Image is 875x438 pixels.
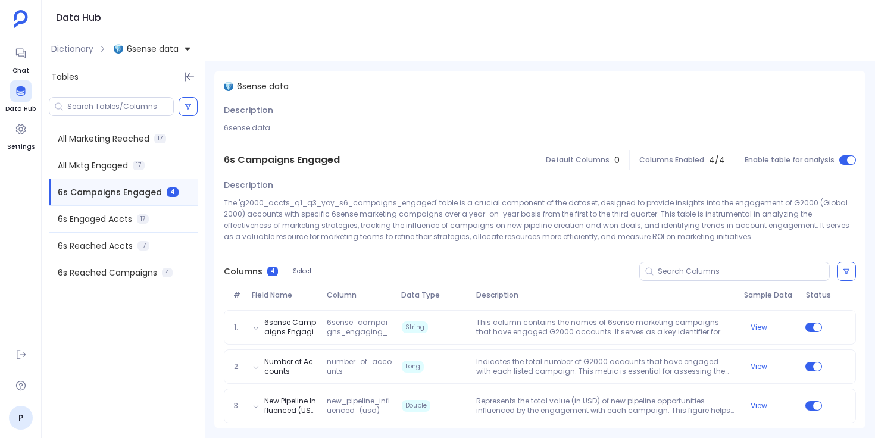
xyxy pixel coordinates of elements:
span: Enable table for analysis [745,155,835,165]
h1: Data Hub [56,10,101,26]
span: Columns [224,265,262,277]
span: 6s Campaigns Engaged [224,153,340,167]
button: View [751,323,767,332]
span: 3. [229,401,248,411]
span: String [402,321,428,333]
span: Data Type [396,290,471,300]
span: 17 [137,214,149,224]
span: Field Name [247,290,322,300]
span: Settings [7,142,35,152]
div: Tables [42,61,205,92]
span: 17 [137,241,149,251]
a: Settings [7,118,35,152]
span: All Mktg Engaged [58,159,128,171]
span: 17 [154,134,166,143]
span: 4 [167,187,179,197]
a: Chat [10,42,32,76]
span: Columns Enabled [639,155,704,165]
span: 6s Reached Accts [58,240,133,252]
span: All Marketing Reached [58,133,149,145]
span: Long [402,361,424,373]
span: 1. [229,323,248,332]
a: P [9,406,33,430]
span: Description [224,104,273,116]
button: Select [285,264,320,279]
img: iceberg.svg [114,44,123,54]
span: new_pipeline_influenced_(usd) [322,396,396,415]
p: Indicates the total number of G2000 accounts that have engaged with each listed campaign. This me... [471,357,739,376]
img: petavue logo [14,10,28,28]
span: 4 [267,267,278,276]
p: This column contains the names of 6sense marketing campaigns that have engaged G2000 accounts. It... [471,318,739,337]
button: Number of Accounts [264,357,317,376]
span: 6s Campaigns Engaged [58,186,162,198]
span: number_of_accounts [322,357,396,376]
span: 6sense data [237,80,289,92]
span: Status [801,290,826,300]
span: 4 / 4 [709,154,725,166]
button: View [751,401,767,411]
span: Sample Data [739,290,802,300]
span: Column [322,290,397,300]
input: Search Columns [658,267,829,276]
span: 6sense data [127,43,179,55]
span: 6s Engaged Accts [58,213,132,225]
span: Double [402,400,430,412]
span: Chat [10,66,32,76]
button: 6sense data [111,39,194,58]
span: 6s Reached Campaigns [58,267,157,279]
span: Default Columns [546,155,610,165]
button: New Pipeline Influenced (USD) [264,396,317,415]
img: iceberg.svg [224,82,233,91]
button: Hide Tables [181,68,198,85]
a: Data Hub [5,80,36,114]
input: Search Tables/Columns [67,102,173,111]
span: 6sense_campaigns_engaging_accounts [322,318,396,337]
p: The 'g2000_accts_q1_q3_yoy_s6_campaigns_engaged' table is a crucial component of the dataset, des... [224,197,856,242]
span: 2. [229,362,248,371]
p: Represents the total value (in USD) of new pipeline opportunities influenced by the engagement wi... [471,396,739,415]
span: Data Hub [5,104,36,114]
span: 0 [614,154,620,166]
button: View [751,362,767,371]
p: 6sense data [224,122,856,133]
span: 17 [133,161,145,170]
span: Description [471,290,739,300]
span: 4 [162,268,173,277]
span: # [229,290,247,300]
span: Description [224,179,273,191]
button: 6sense Campaigns Engaging Accounts [264,318,317,337]
span: Dictionary [51,43,93,55]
